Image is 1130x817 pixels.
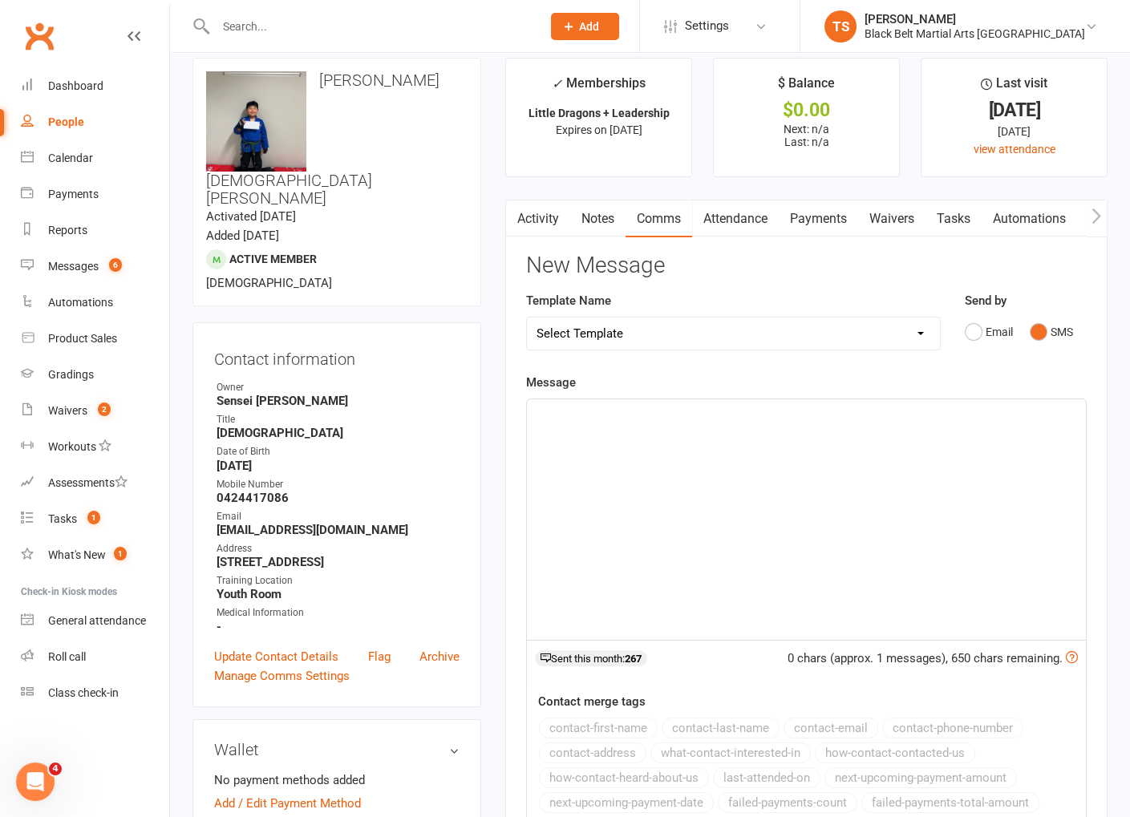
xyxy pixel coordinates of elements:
a: Assessments [21,465,169,501]
a: Payments [779,200,858,237]
li: No payment methods added [214,770,460,790]
label: Contact merge tags [538,692,646,711]
div: Roll call [48,650,86,663]
a: Gradings [21,357,169,393]
a: General attendance kiosk mode [21,603,169,639]
div: Tasks [48,512,77,525]
strong: [DEMOGRAPHIC_DATA] [217,426,460,440]
a: Add / Edit Payment Method [214,794,361,813]
strong: 267 [625,653,642,665]
a: Workouts [21,429,169,465]
strong: - [217,620,460,634]
span: Active member [229,253,317,265]
button: Email [965,317,1013,347]
a: Update Contact Details [214,647,338,666]
div: 0 chars (approx. 1 messages), 650 chars remaining. [788,649,1078,668]
div: Dashboard [48,79,103,92]
a: Activity [506,200,570,237]
span: Expires on [DATE] [556,123,642,136]
div: Email [217,509,460,524]
a: Attendance [692,200,779,237]
div: Medical Information [217,605,460,621]
div: $0.00 [728,102,885,119]
a: Product Sales [21,321,169,357]
a: Flag [368,647,391,666]
a: view attendance [974,143,1055,156]
time: Activated [DATE] [206,209,296,224]
a: Payments [21,176,169,212]
time: Added [DATE] [206,229,279,243]
div: Mobile Number [217,477,460,492]
div: Automations [48,296,113,309]
div: Assessments [48,476,128,489]
span: 1 [87,511,100,524]
h3: New Message [526,253,1087,278]
a: Dashboard [21,68,169,104]
div: Payments [48,188,99,200]
div: Workouts [48,440,96,453]
strong: [STREET_ADDRESS] [217,555,460,569]
a: Messages 6 [21,249,169,285]
div: Waivers [48,404,87,417]
a: Automations [21,285,169,321]
div: Sent this month: [535,650,647,666]
a: Comms [626,200,692,237]
a: Automations [982,200,1077,237]
a: Archive [419,647,460,666]
div: Class check-in [48,686,119,699]
a: Calendar [21,140,169,176]
a: Notes [570,200,626,237]
div: [PERSON_NAME] [865,12,1085,26]
div: Reports [48,224,87,237]
strong: [DATE] [217,459,460,473]
iframe: Intercom live chat [16,762,55,801]
div: TS [824,10,857,42]
span: Settings [685,8,729,44]
label: Message [526,373,576,392]
span: 6 [109,258,122,272]
label: Template Name [526,291,611,310]
div: What's New [48,548,106,561]
div: Last visit [981,73,1047,102]
div: Address [217,541,460,556]
a: Clubworx [19,16,59,56]
div: Product Sales [48,332,117,345]
div: Date of Birth [217,444,460,459]
div: Title [217,412,460,427]
span: 2 [98,402,111,416]
strong: [EMAIL_ADDRESS][DOMAIN_NAME] [217,523,460,537]
a: Manage Comms Settings [214,666,350,686]
span: 4 [49,762,62,775]
div: [DATE] [936,123,1092,140]
div: Black Belt Martial Arts [GEOGRAPHIC_DATA] [865,26,1085,41]
a: Class kiosk mode [21,675,169,711]
strong: Youth Room [217,587,460,601]
div: Training Location [217,573,460,588]
h3: Contact information [214,344,460,368]
button: Add [551,13,619,40]
div: Memberships [552,73,646,103]
strong: Sensei [PERSON_NAME] [217,394,460,408]
div: Messages [48,260,99,273]
div: General attendance [48,614,146,627]
div: $ Balance [778,73,835,102]
div: People [48,115,84,128]
label: Send by [965,291,1006,310]
a: Waivers [858,200,925,237]
div: Owner [217,380,460,395]
div: Calendar [48,152,93,164]
div: Gradings [48,368,94,381]
div: [DATE] [936,102,1092,119]
h3: Wallet [214,741,460,758]
a: Tasks [925,200,982,237]
p: Next: n/a Last: n/a [728,123,885,148]
i: ✓ [552,76,562,91]
a: What's New1 [21,537,169,573]
a: Tasks 1 [21,501,169,537]
a: Reports [21,212,169,249]
span: [DEMOGRAPHIC_DATA] [206,276,332,290]
span: Add [579,20,599,33]
span: 1 [114,547,127,560]
strong: Little Dragons + Leadership [529,107,670,119]
button: SMS [1030,317,1073,347]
